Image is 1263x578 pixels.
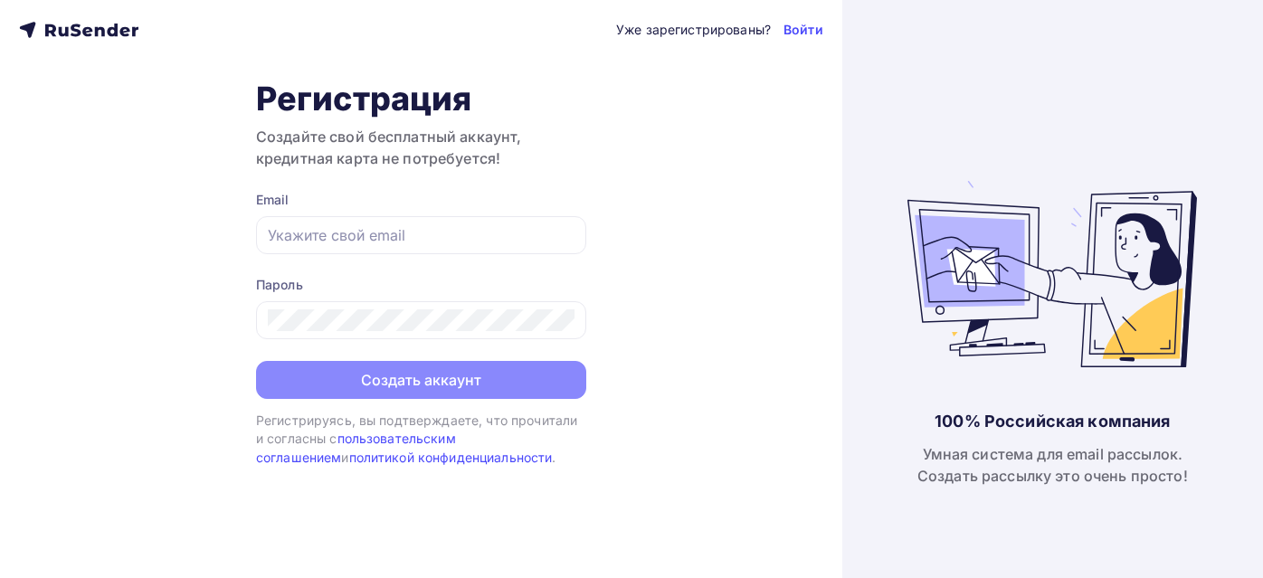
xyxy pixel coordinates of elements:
[349,450,553,465] a: политикой конфиденциальности
[935,411,1170,432] div: 100% Российская компания
[256,361,586,399] button: Создать аккаунт
[256,79,586,118] h1: Регистрация
[256,431,456,464] a: пользовательским соглашением
[256,276,586,294] div: Пароль
[917,443,1188,487] div: Умная система для email рассылок. Создать рассылку это очень просто!
[256,191,586,209] div: Email
[256,126,586,169] h3: Создайте свой бесплатный аккаунт, кредитная карта не потребуется!
[268,224,575,246] input: Укажите свой email
[256,412,586,467] div: Регистрируясь, вы подтверждаете, что прочитали и согласны с и .
[783,21,823,39] a: Войти
[616,21,771,39] div: Уже зарегистрированы?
